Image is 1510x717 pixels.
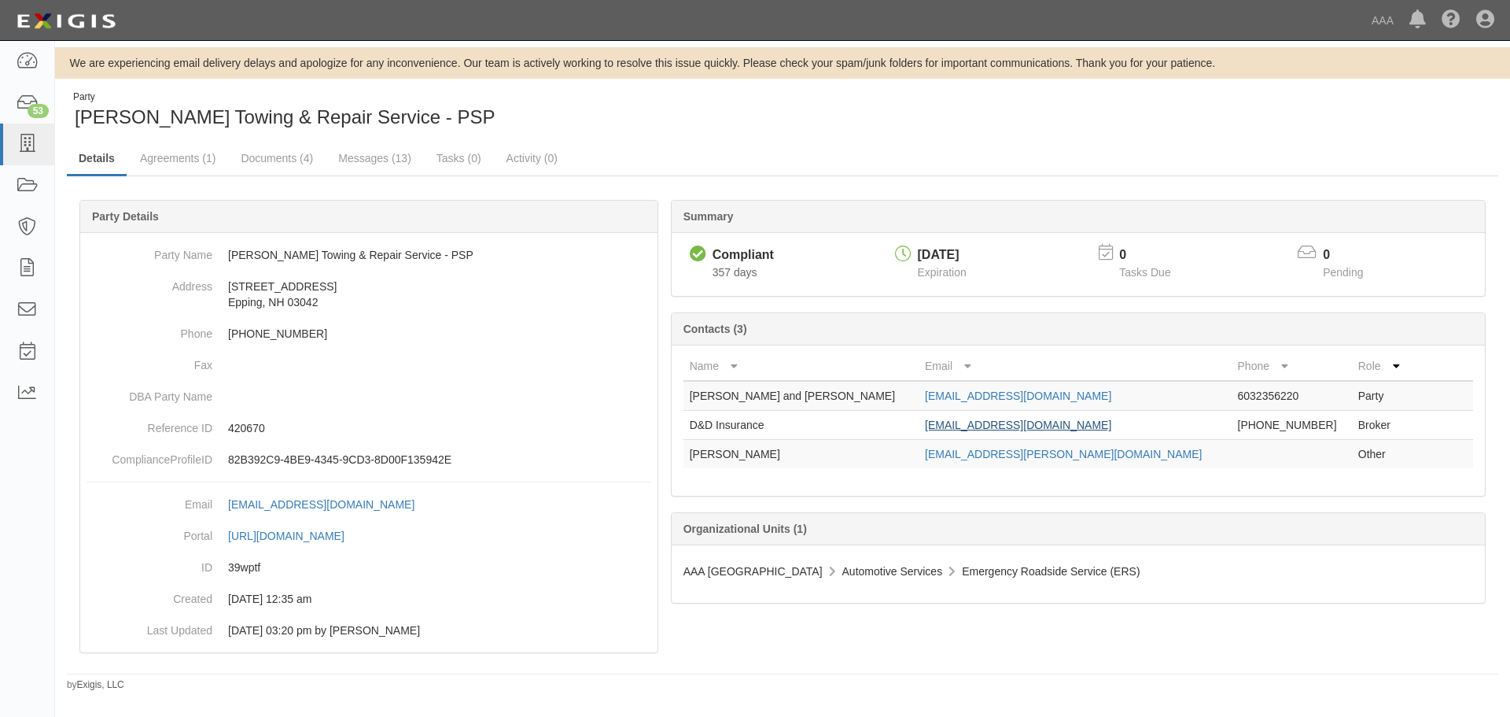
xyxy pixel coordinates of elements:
[12,7,120,35] img: logo-5460c22ac91f19d4615b14bd174203de0afe785f0fc80cf4dbbc73dc1793850b.png
[67,678,124,692] small: by
[87,552,212,575] dt: ID
[73,91,495,104] div: Party
[77,679,124,690] a: Exigis, LLC
[87,349,212,373] dt: Fax
[87,489,212,512] dt: Email
[1352,352,1410,381] th: Role
[87,381,212,405] dt: DBA Party Name
[1119,246,1190,264] p: 0
[87,520,212,544] dt: Portal
[87,412,212,436] dt: Reference ID
[87,444,212,468] dt: ComplianceProfileID
[228,530,362,542] a: [URL][DOMAIN_NAME]
[67,142,127,176] a: Details
[690,246,706,263] i: Compliant
[925,419,1111,431] a: [EMAIL_ADDRESS][DOMAIN_NAME]
[1352,411,1410,440] td: Broker
[87,239,212,263] dt: Party Name
[67,91,771,131] div: Morgan's Towing & Repair Service - PSP
[683,440,919,469] td: [PERSON_NAME]
[1323,246,1383,264] p: 0
[87,552,651,583] dd: 39wptf
[683,210,734,223] b: Summary
[75,106,495,128] span: [PERSON_NAME] Towing & Repair Service - PSP
[1119,266,1170,279] span: Tasks Due
[683,323,747,335] b: Contacts (3)
[495,142,569,174] a: Activity (0)
[713,266,757,279] span: Since 08/20/2024
[1232,352,1352,381] th: Phone
[1232,411,1352,440] td: [PHONE_NUMBER]
[925,448,1202,460] a: [EMAIL_ADDRESS][PERSON_NAME][DOMAIN_NAME]
[683,565,823,578] span: AAA [GEOGRAPHIC_DATA]
[87,583,212,607] dt: Created
[87,271,651,318] dd: [STREET_ADDRESS] Epping, NH 03042
[87,615,212,638] dt: Last Updated
[228,498,432,511] a: [EMAIL_ADDRESS][DOMAIN_NAME]
[87,239,651,271] dd: [PERSON_NAME] Towing & Repair Service - PSP
[1352,440,1410,469] td: Other
[87,271,212,294] dt: Address
[326,142,423,174] a: Messages (13)
[55,55,1510,71] div: We are experiencing email delivery delays and apologize for any inconvenience. Our team is active...
[1442,11,1460,30] i: Help Center - Complianz
[918,246,967,264] div: [DATE]
[683,411,919,440] td: D&D Insurance
[683,381,919,411] td: [PERSON_NAME] and [PERSON_NAME]
[87,583,651,615] dd: 03/10/2023 12:35 am
[87,318,212,342] dt: Phone
[87,615,651,646] dd: 04/15/2024 03:20 pm by Benjamin Tully
[228,420,651,436] p: 420670
[918,266,967,279] span: Expiration
[919,352,1232,381] th: Email
[229,142,325,174] a: Documents (4)
[92,210,159,223] b: Party Details
[683,352,919,381] th: Name
[842,565,943,578] span: Automotive Services
[683,523,807,535] b: Organizational Units (1)
[128,142,227,174] a: Agreements (1)
[1364,5,1401,36] a: AAA
[425,142,493,174] a: Tasks (0)
[713,246,774,264] div: Compliant
[1323,266,1363,279] span: Pending
[228,452,651,468] p: 82B392C9-4BE9-4345-9CD3-8D00F135942E
[1352,381,1410,411] td: Party
[925,390,1111,402] a: [EMAIL_ADDRESS][DOMAIN_NAME]
[1232,381,1352,411] td: 6032356220
[962,565,1140,578] span: Emergency Roadside Service (ERS)
[28,104,49,118] div: 53
[87,318,651,349] dd: [PHONE_NUMBER]
[228,497,414,512] div: [EMAIL_ADDRESS][DOMAIN_NAME]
